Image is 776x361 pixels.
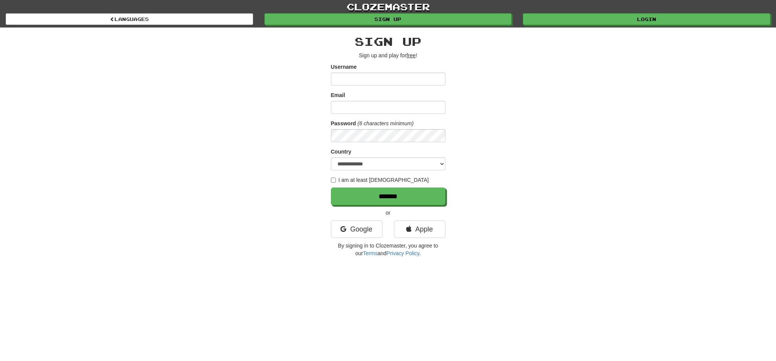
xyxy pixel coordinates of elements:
p: or [331,209,445,217]
a: Login [523,13,770,25]
a: Sign up [265,13,512,25]
h2: Sign up [331,35,445,48]
label: Username [331,63,357,71]
em: (6 characters minimum) [358,120,414,126]
a: Privacy Policy [386,250,419,256]
label: Email [331,91,345,99]
p: By signing in to Clozemaster, you agree to our and . [331,242,445,257]
a: Apple [394,220,445,238]
a: Terms [363,250,378,256]
label: I am at least [DEMOGRAPHIC_DATA] [331,176,429,184]
label: Country [331,148,352,155]
u: free [407,52,416,58]
a: Google [331,220,382,238]
a: Languages [6,13,253,25]
label: Password [331,120,356,127]
p: Sign up and play for ! [331,52,445,59]
input: I am at least [DEMOGRAPHIC_DATA] [331,178,336,183]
